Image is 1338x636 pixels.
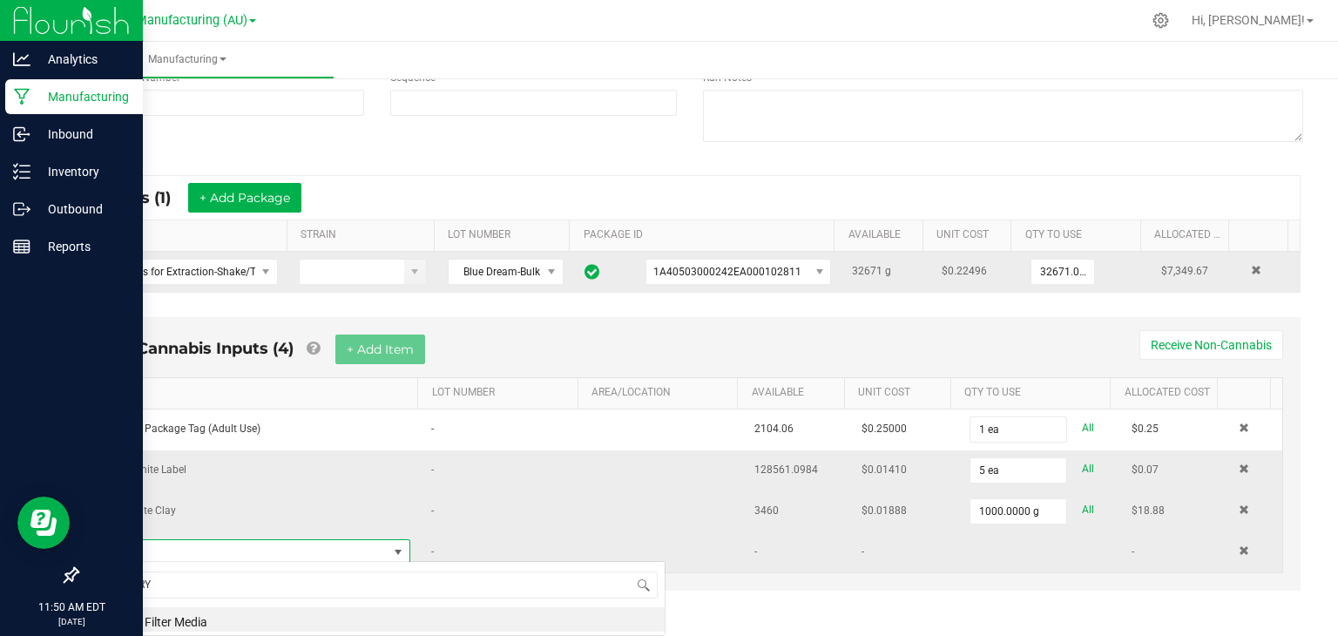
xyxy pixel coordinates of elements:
span: METRC Package Tag (Adult Use) [108,423,260,435]
span: Stash Manufacturing (AU) [100,13,247,28]
span: 32671 [852,265,882,277]
a: QTY TO USESortable [964,386,1104,400]
iframe: Resource center [17,497,70,549]
p: [DATE] [8,615,135,628]
inline-svg: Inbound [13,125,30,143]
a: QTY TO USESortable [1025,228,1134,242]
a: Unit CostSortable [858,386,944,400]
inline-svg: Manufacturing [13,88,30,105]
p: Manufacturing [30,86,135,107]
inline-svg: Analytics [13,51,30,68]
span: $0.01888 [862,504,907,517]
span: - [754,545,757,558]
a: ITEMSortable [111,386,410,400]
a: All [1082,457,1094,481]
a: LOT NUMBERSortable [432,386,571,400]
p: Inbound [30,124,135,145]
span: Manufacturing [42,52,334,67]
inline-svg: Inventory [13,163,30,180]
a: Allocated CostSortable [1154,228,1222,242]
a: AVAILABLESortable [752,386,838,400]
span: Inputs (1) [98,188,188,207]
a: Manufacturing [42,42,334,78]
a: Sortable [1243,228,1281,242]
span: In Sync [585,261,599,282]
span: 1A40503000242EA000102811 [653,266,801,278]
a: ITEMSortable [93,228,280,242]
a: Unit CostSortable [936,228,1004,242]
a: All [1082,498,1094,522]
a: Sortable [1231,386,1264,400]
span: $18.88 [1132,504,1165,517]
span: Hi, [PERSON_NAME]! [1192,13,1305,27]
p: 11:50 AM EDT [8,599,135,615]
span: 128561.0984 [754,463,818,476]
button: + Add Item [335,335,425,364]
span: NO DATA FOUND [645,259,831,285]
span: 2104.06 [754,423,794,435]
span: 3x1" White Label [108,463,186,476]
a: AVAILABLESortable [848,228,916,242]
a: Allocated CostSortable [1125,386,1211,400]
span: - [431,423,434,435]
span: $0.22496 [942,265,987,277]
span: $0.25000 [862,423,907,435]
p: Outbound [30,199,135,220]
p: Reports [30,236,135,257]
span: - [431,545,434,558]
button: Receive Non-Cannabis [1139,330,1283,360]
span: - [431,504,434,517]
a: All [1082,416,1094,440]
a: AREA/LOCATIONSortable [591,386,731,400]
span: Non-Cannabis Inputs (4) [97,339,294,358]
span: $0.25 [1132,423,1159,435]
span: - [1132,545,1134,558]
a: PACKAGE IDSortable [584,228,828,242]
a: STRAINSortable [301,228,427,242]
span: $0.07 [1132,463,1159,476]
button: + Add Package [188,183,301,213]
inline-svg: Outbound [13,200,30,218]
p: Inventory [30,161,135,182]
span: - [431,463,434,476]
span: g [885,265,891,277]
inline-svg: Reports [13,238,30,255]
span: Blue Dream-Bulk 1.2g BHIPR-AU-HMC [DATE] [449,260,541,284]
a: Add Non-Cannabis items that were also consumed in the run (e.g. gloves and packaging); Also add N... [307,339,320,358]
span: 3460 [754,504,779,517]
span: $0.01410 [862,463,907,476]
a: LOT NUMBERSortable [448,228,563,242]
span: Biomass for Extraction-Shake/Trim-Sock [91,260,255,284]
div: Manage settings [1150,12,1172,29]
span: $7,349.67 [1161,265,1208,277]
span: - [862,545,864,558]
p: Analytics [30,49,135,70]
